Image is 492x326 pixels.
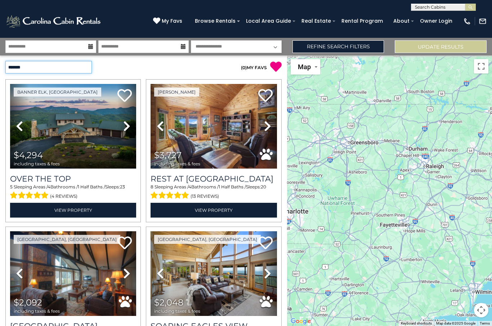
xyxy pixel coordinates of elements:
span: 5 [10,184,13,189]
span: (4 reviews) [50,192,77,201]
a: [GEOGRAPHIC_DATA], [GEOGRAPHIC_DATA] [154,235,261,244]
span: including taxes & fees [14,309,60,313]
span: $3,727 [154,150,182,160]
img: phone-regular-white.png [463,17,471,25]
a: Open this area in Google Maps (opens a new window) [289,317,313,326]
a: Real Estate [298,15,335,27]
img: thumbnail_167153549.jpeg [10,84,136,169]
a: Banner Elk, [GEOGRAPHIC_DATA] [14,88,101,97]
span: 8 [151,184,153,189]
span: Map data ©2025 Google [436,321,475,325]
button: Update Results [395,40,487,53]
span: 1 Half Baths / [219,184,246,189]
span: (13 reviews) [191,192,219,201]
span: including taxes & fees [14,161,60,166]
span: Map [298,63,311,71]
img: Google [289,317,313,326]
a: Local Area Guide [242,15,295,27]
span: $2,048 [154,297,183,308]
a: Over The Top [10,174,136,184]
span: 4 [188,184,191,189]
a: Rest at [GEOGRAPHIC_DATA] [151,174,277,184]
a: View Property [10,203,136,218]
span: 0 [242,65,245,70]
img: thumbnail_164747674.jpeg [151,84,277,169]
img: thumbnail_167150352.jpeg [151,231,277,316]
div: Sleeping Areas / Bathrooms / Sleeps: [10,184,136,201]
h3: Rest at Mountain Crest [151,174,277,184]
span: My Favs [162,17,182,25]
a: (0)MY FAVS [241,65,267,70]
span: 1 Half Baths / [78,184,105,189]
a: About [390,15,413,27]
span: 23 [120,184,125,189]
a: Owner Login [416,15,456,27]
button: Keyboard shortcuts [401,321,432,326]
span: $4,294 [14,150,43,160]
span: ( ) [241,65,247,70]
a: Add to favorites [258,236,273,251]
div: Sleeping Areas / Bathrooms / Sleeps: [151,184,277,201]
a: [GEOGRAPHIC_DATA], [GEOGRAPHIC_DATA] [14,235,120,244]
button: Toggle fullscreen view [474,59,488,73]
a: Terms [480,321,490,325]
img: mail-regular-white.png [479,17,487,25]
img: White-1-2.png [5,14,103,28]
a: View Property [151,203,277,218]
a: [PERSON_NAME] [154,88,199,97]
a: Add to favorites [117,236,132,251]
button: Change map style [291,59,320,75]
span: 20 [261,184,266,189]
img: thumbnail_163276095.jpeg [10,231,136,316]
a: Browse Rentals [191,15,239,27]
a: Refine Search Filters [292,40,384,53]
a: Add to favorites [258,88,273,104]
span: 4 [48,184,50,189]
span: including taxes & fees [154,161,200,166]
a: My Favs [153,17,184,25]
a: Add to favorites [117,88,132,104]
a: Rental Program [338,15,386,27]
span: $2,092 [14,297,42,308]
button: Map camera controls [474,303,488,317]
span: including taxes & fees [154,309,200,313]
